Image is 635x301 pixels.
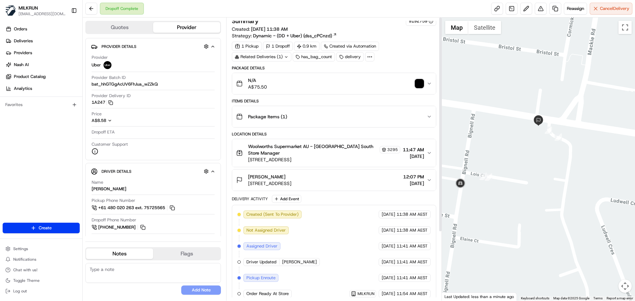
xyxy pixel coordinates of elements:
[153,22,220,33] button: Provider
[232,42,262,51] div: 1 Pickup
[3,276,80,285] button: Toggle Theme
[3,71,82,82] a: Product Catalog
[382,275,395,281] span: [DATE]
[248,77,267,84] span: N/A
[104,61,111,69] img: uber-new-logo.jpeg
[618,21,632,34] button: Toggle fullscreen view
[14,26,27,32] span: Orders
[403,146,424,153] span: 11:47 AM
[321,42,379,51] a: Created via Automation
[253,32,337,39] a: Dynamic - (DD + Uber) (dss_cPCnzd)
[293,52,335,61] div: has_bag_count
[232,139,436,167] button: Woolworths Supermarket AU - [GEOGRAPHIC_DATA] South Store Manager3295[STREET_ADDRESS]11:47 AM[DATE]
[415,79,424,88] img: photo_proof_of_delivery image
[19,5,38,11] button: MILKRUN
[545,127,552,134] div: 10
[92,179,103,185] span: Name
[232,132,436,137] div: Location Details
[92,186,126,192] div: [PERSON_NAME]
[3,255,80,264] button: Notifications
[3,24,82,34] a: Orders
[232,18,259,24] h3: Summary
[553,296,589,300] span: Map data ©2025 Google
[92,141,128,147] span: Customer Support
[382,291,395,297] span: [DATE]
[3,223,80,233] button: Create
[19,11,66,17] button: [EMAIL_ADDRESS][DOMAIN_NAME]
[92,118,150,124] button: A$8.58
[555,133,562,141] div: 11
[246,275,275,281] span: Pickup Enroute
[13,267,37,273] span: Chat with us!
[590,3,632,15] button: CancelDelivery
[382,211,395,217] span: [DATE]
[232,73,436,94] button: N/AA$75.50photo_proof_of_delivery image
[3,286,80,296] button: Log out
[102,44,136,49] span: Provider Details
[253,32,332,39] span: Dynamic - (DD + Uber) (dss_cPCnzd)
[3,59,82,70] a: Nash AI
[397,243,428,249] span: 11:41 AM AEST
[246,211,299,217] span: Created (Sent To Provider)
[14,74,46,80] span: Product Catalog
[92,111,102,117] span: Price
[246,259,276,265] span: Driver Updated
[92,118,106,123] span: A$8.58
[92,198,135,204] span: Pickup Phone Number
[14,62,29,68] span: Nash AI
[232,52,291,61] div: Related Deliveries (1)
[382,259,395,265] span: [DATE]
[3,244,80,253] button: Settings
[92,129,115,135] span: Dropoff ETA
[246,291,289,297] span: Order Ready At Store
[92,55,108,60] span: Provider
[232,26,288,32] span: Created:
[409,18,433,24] button: 9192759
[232,32,337,39] div: Strategy:
[294,42,319,51] div: 0.9 km
[92,62,101,68] span: Uber
[468,21,501,34] button: Show satellite imagery
[3,36,82,46] a: Deliveries
[3,265,80,275] button: Chat with us!
[92,75,126,81] span: Provider Batch ID
[521,296,549,301] button: Keyboard shortcuts
[403,153,424,160] span: [DATE]
[358,291,374,296] span: MILKRUN
[3,83,82,94] a: Analytics
[91,166,215,177] button: Driver Details
[397,291,428,297] span: 11:54 AM AEST
[232,106,436,127] button: Package Items (1)
[397,275,428,281] span: 11:41 AM AEST
[13,278,40,283] span: Toggle Theme
[246,243,277,249] span: Assigned Driver
[397,259,428,265] span: 11:41 AM AEST
[98,205,165,211] span: +61 480 020 263 ext. 75725565
[14,38,33,44] span: Deliveries
[248,143,378,156] span: Woolworths Supermarket AU - [GEOGRAPHIC_DATA] South Store Manager
[248,84,267,90] span: A$75.50
[442,292,517,301] div: Last Updated: less than a minute ago
[248,173,285,180] span: [PERSON_NAME]
[92,204,176,211] a: +61 480 020 263 ext. 75725565
[102,169,131,174] span: Driver Details
[272,195,301,203] button: Add Event
[263,42,293,51] div: 1 Dropoff
[403,180,424,187] span: [DATE]
[86,248,153,259] button: Notes
[92,93,131,99] span: Provider Delivery ID
[248,113,287,120] span: Package Items ( 1 )
[397,227,428,233] span: 11:38 AM AEST
[600,6,629,12] span: Cancel Delivery
[397,211,428,217] span: 11:38 AM AEST
[92,217,136,223] span: Dropoff Phone Number
[91,41,215,52] button: Provider Details
[13,257,36,262] span: Notifications
[445,21,468,34] button: Show street map
[92,224,147,231] button: [PHONE_NUMBER]
[444,292,465,301] a: Open this area in Google Maps (opens a new window)
[232,98,436,104] div: Items Details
